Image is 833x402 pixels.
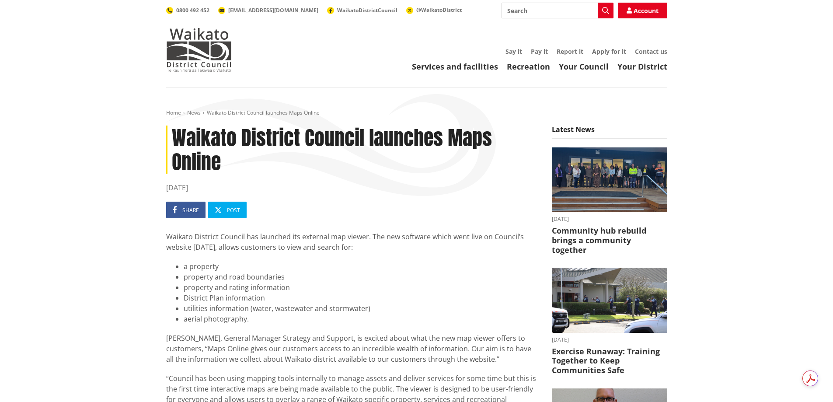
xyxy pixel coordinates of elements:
a: Your Council [559,61,609,72]
a: [DATE] Exercise Runaway: Training Together to Keep Communities Safe [552,268,667,375]
img: Waikato District Council - Te Kaunihera aa Takiwaa o Waikato [166,28,232,72]
a: A group of people stands in a line on a wooden deck outside a modern building, smiling. The mood ... [552,147,667,255]
a: Pay it [531,47,548,56]
li: property and road boundaries [184,272,539,282]
a: Report it [557,47,583,56]
time: [DATE] [552,217,667,222]
span: WaikatoDistrictCouncil [337,7,397,14]
a: Home [166,109,181,116]
li: a property [184,261,539,272]
a: @WaikatoDistrict [406,6,462,14]
span: 0800 492 452 [176,7,209,14]
h1: Waikato District Council launches Maps Online [166,126,539,174]
a: Share [166,202,206,218]
span: @WaikatoDistrict [416,6,462,14]
h5: Latest News [552,126,667,139]
img: Glen Afton and Pukemiro Districts Community Hub [552,147,667,213]
a: Services and facilities [412,61,498,72]
time: [DATE] [166,182,539,193]
li: aerial photography. [184,314,539,324]
a: News [187,109,201,116]
li: property and rating information [184,282,539,293]
a: 0800 492 452 [166,7,209,14]
span: Share [182,206,199,214]
input: Search input [502,3,613,18]
a: Your District [617,61,667,72]
a: Post [208,202,247,218]
a: Contact us [635,47,667,56]
img: AOS Exercise Runaway [552,268,667,333]
a: Recreation [507,61,550,72]
h3: Exercise Runaway: Training Together to Keep Communities Safe [552,347,667,375]
nav: breadcrumb [166,109,667,117]
p: [PERSON_NAME], General Manager Strategy and Support, is excited about what the new map viewer off... [166,333,539,364]
span: Post [227,206,240,214]
time: [DATE] [552,337,667,343]
a: Apply for it [592,47,626,56]
a: [EMAIL_ADDRESS][DOMAIN_NAME] [218,7,318,14]
li: District Plan information [184,293,539,303]
span: [EMAIL_ADDRESS][DOMAIN_NAME] [228,7,318,14]
span: Waikato District Council launches Maps Online [207,109,320,116]
li: utilities information (water, wastewater and stormwater) [184,303,539,314]
a: Say it [505,47,522,56]
a: WaikatoDistrictCouncil [327,7,397,14]
h3: Community hub rebuild brings a community together [552,226,667,255]
p: Waikato District Council has launched its external map viewer. The new software which went live o... [166,231,539,252]
a: Account [618,3,667,18]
